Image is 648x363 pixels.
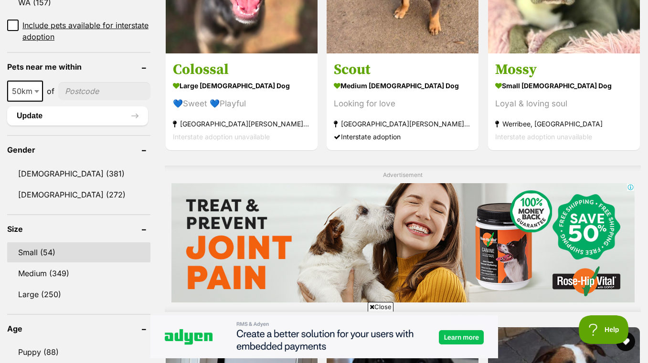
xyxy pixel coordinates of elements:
[22,20,150,42] span: Include pets available for interstate adoption
[7,62,150,71] header: Pets near me within
[47,85,54,97] span: of
[7,164,150,184] a: [DEMOGRAPHIC_DATA] (381)
[7,20,150,42] a: Include pets available for interstate adoption
[488,53,640,150] a: Mossy small [DEMOGRAPHIC_DATA] Dog Loyal & loving soul Werribee, [GEOGRAPHIC_DATA] Interstate ado...
[7,242,150,262] a: Small (54)
[173,133,270,141] span: Interstate adoption unavailable
[166,53,318,150] a: Colossal large [DEMOGRAPHIC_DATA] Dog 💙Sweet 💙Playful [GEOGRAPHIC_DATA][PERSON_NAME][GEOGRAPHIC_D...
[495,117,633,130] strong: Werribee, [GEOGRAPHIC_DATA]
[173,117,310,130] strong: [GEOGRAPHIC_DATA][PERSON_NAME][GEOGRAPHIC_DATA]
[7,324,150,333] header: Age
[327,53,478,150] a: Scout medium [DEMOGRAPHIC_DATA] Dog Looking for love [GEOGRAPHIC_DATA][PERSON_NAME][GEOGRAPHIC_DA...
[7,284,150,304] a: Large (250)
[8,84,42,98] span: 50km
[7,225,150,233] header: Size
[334,79,471,93] strong: medium [DEMOGRAPHIC_DATA] Dog
[171,183,635,302] iframe: Advertisement
[7,81,43,102] span: 50km
[334,130,471,143] div: Interstate adoption
[7,185,150,205] a: [DEMOGRAPHIC_DATA] (272)
[334,61,471,79] h3: Scout
[495,79,633,93] strong: small [DEMOGRAPHIC_DATA] Dog
[334,117,471,130] strong: [GEOGRAPHIC_DATA][PERSON_NAME][GEOGRAPHIC_DATA]
[495,61,633,79] h3: Mossy
[7,342,150,362] a: Puppy (88)
[579,315,629,344] iframe: Help Scout Beacon - Open
[173,61,310,79] h3: Colossal
[165,166,641,312] div: Advertisement
[173,79,310,93] strong: large [DEMOGRAPHIC_DATA] Dog
[616,332,635,351] button: favourite
[7,263,150,283] a: Medium (349)
[495,133,592,141] span: Interstate adoption unavailable
[58,82,150,100] input: postcode
[7,145,150,154] header: Gender
[368,302,393,311] span: Close
[173,97,310,110] div: 💙Sweet 💙Playful
[495,97,633,110] div: Loyal & loving soul
[7,106,148,125] button: Update
[334,97,471,110] div: Looking for love
[150,315,498,358] iframe: Advertisement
